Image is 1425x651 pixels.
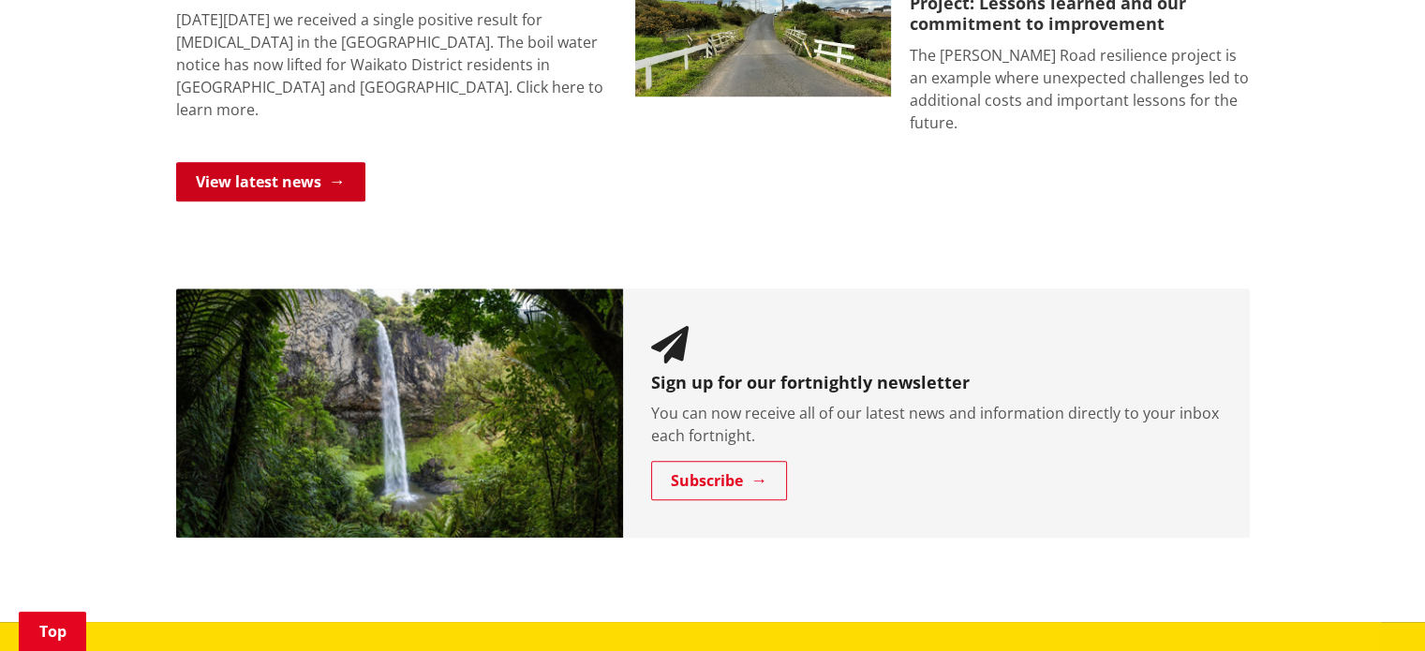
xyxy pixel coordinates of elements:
a: Top [19,612,86,651]
p: You can now receive all of our latest news and information directly to your inbox each fortnight. [651,402,1222,447]
a: View latest news [176,162,365,201]
iframe: Messenger Launcher [1339,572,1406,640]
p: [DATE][DATE] we received a single positive result for [MEDICAL_DATA] in the [GEOGRAPHIC_DATA]. Th... [176,8,607,121]
a: Subscribe [651,461,787,500]
p: The [PERSON_NAME] Road resilience project is an example where unexpected challenges led to additi... [910,44,1250,134]
h3: Sign up for our fortnightly newsletter [651,373,1222,393]
img: Newsletter banner [176,289,624,539]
